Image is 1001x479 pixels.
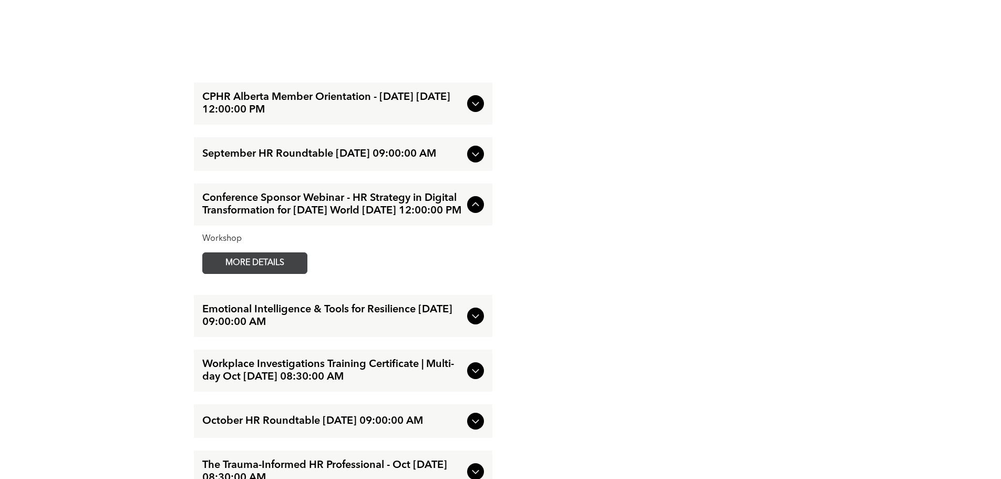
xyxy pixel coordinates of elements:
span: Conference Sponsor Webinar - HR Strategy in Digital Transformation for [DATE] World [DATE] 12:00:... [202,192,463,217]
div: Workshop [202,234,484,244]
span: MORE DETAILS [213,253,296,273]
span: CPHR Alberta Member Orientation - [DATE] [DATE] 12:00:00 PM [202,91,463,116]
span: Emotional Intelligence & Tools for Resilience [DATE] 09:00:00 AM [202,303,463,329]
a: MORE DETAILS [202,252,307,274]
span: Workplace Investigations Training Certificate | Multi-day Oct [DATE] 08:30:00 AM [202,358,463,383]
span: October HR Roundtable [DATE] 09:00:00 AM [202,415,463,427]
span: September HR Roundtable [DATE] 09:00:00 AM [202,148,463,160]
